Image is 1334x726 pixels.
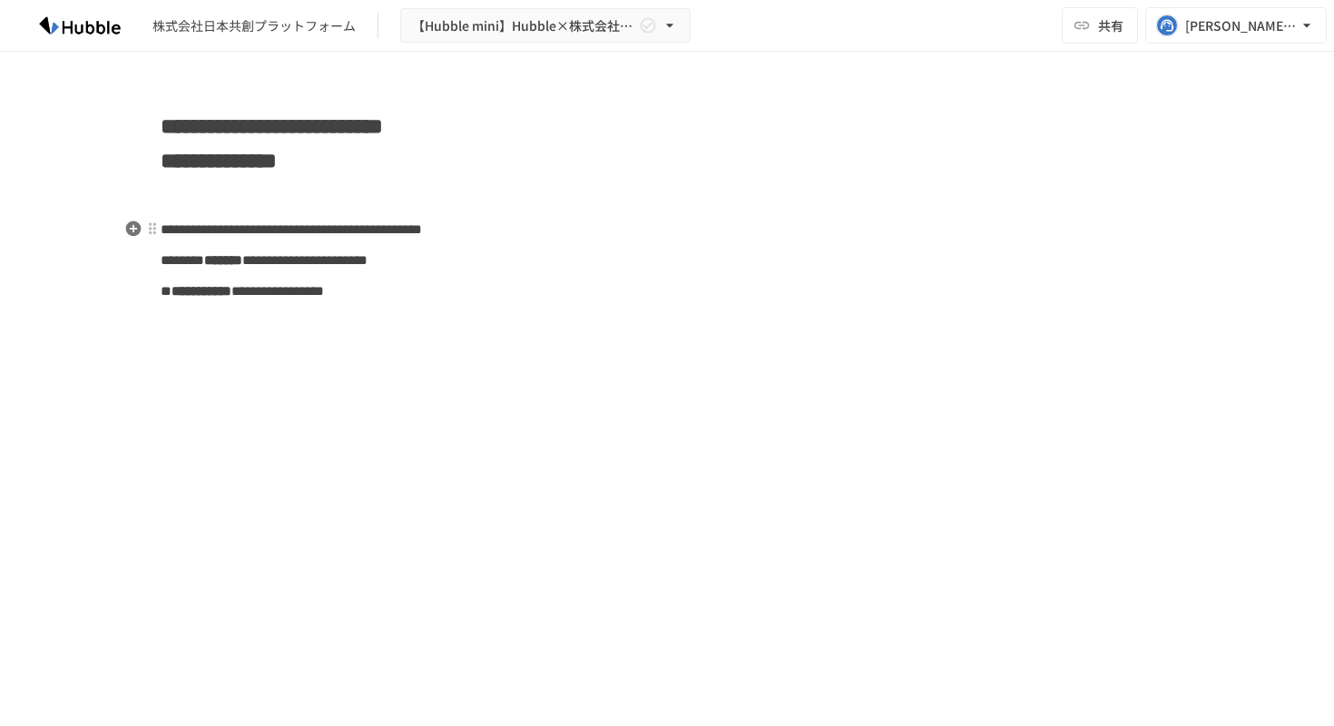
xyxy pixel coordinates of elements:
button: 共有 [1062,7,1138,44]
span: 共有 [1098,15,1123,35]
button: 【Hubble mini】Hubble×株式会社日本共創プラットフォーム様 オンボーディングプロジェクト [400,8,691,44]
button: [PERSON_NAME][EMAIL_ADDRESS][DOMAIN_NAME] [1145,7,1327,44]
span: 【Hubble mini】Hubble×株式会社日本共創プラットフォーム様 オンボーディングプロジェクト [412,15,635,37]
div: 株式会社日本共創プラットフォーム [152,16,356,35]
img: HzDRNkGCf7KYO4GfwKnzITak6oVsp5RHeZBEM1dQFiQ [22,11,138,40]
div: [PERSON_NAME][EMAIL_ADDRESS][DOMAIN_NAME] [1185,15,1298,37]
